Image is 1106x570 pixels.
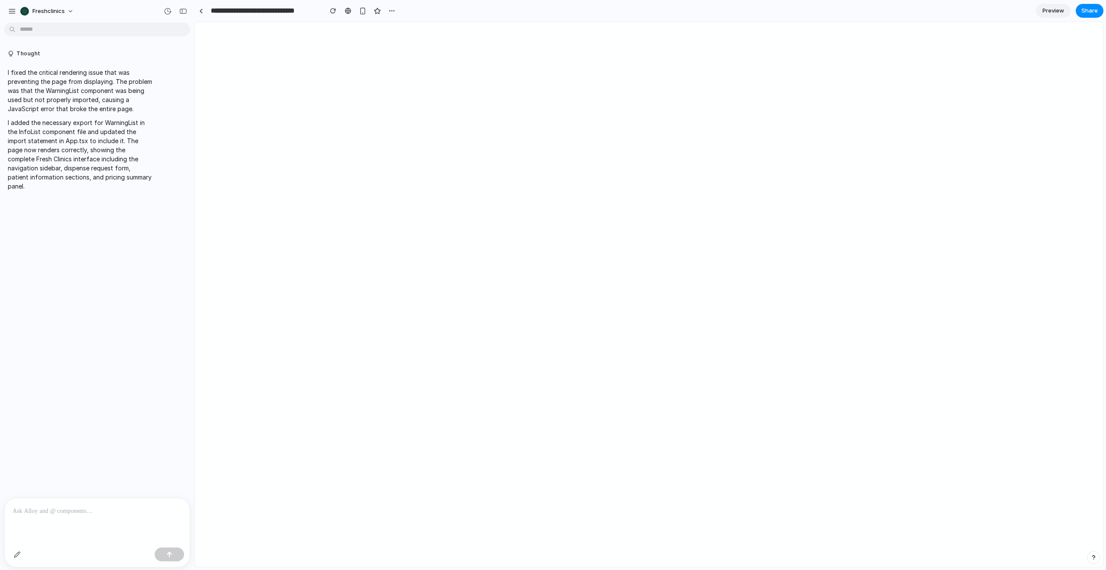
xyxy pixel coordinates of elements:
[1081,6,1098,15] span: Share
[17,4,78,18] button: freshclinics
[1036,4,1071,18] a: Preview
[1042,6,1064,15] span: Preview
[8,118,152,191] p: I added the necessary export for WarningList in the InfoList component file and updated the impor...
[8,68,152,113] p: I fixed the critical rendering issue that was preventing the page from displaying. The problem wa...
[32,7,65,16] span: freshclinics
[1076,4,1103,18] button: Share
